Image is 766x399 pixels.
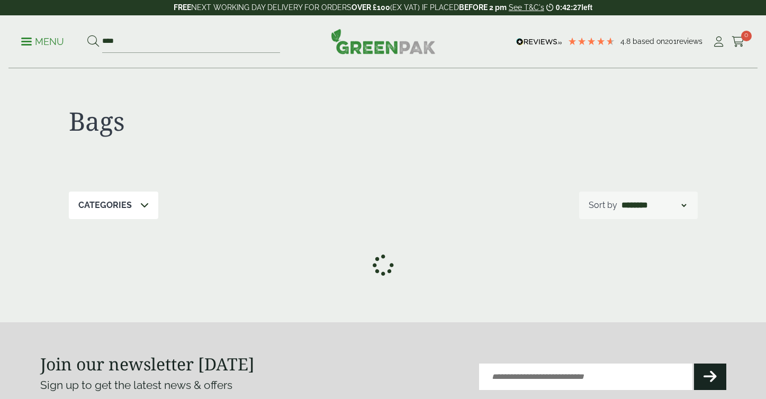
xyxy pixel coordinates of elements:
span: 0:42:27 [556,3,581,12]
img: GreenPak Supplies [331,29,436,54]
span: reviews [677,37,702,46]
p: Menu [21,35,64,48]
img: REVIEWS.io [516,38,562,46]
span: 4.8 [620,37,633,46]
a: 0 [732,34,745,50]
div: 4.79 Stars [567,37,615,46]
strong: FREE [174,3,191,12]
a: See T&C's [509,3,544,12]
span: 201 [665,37,677,46]
strong: OVER £100 [352,3,390,12]
p: Categories [78,199,132,212]
select: Shop order [619,199,688,212]
span: left [581,3,592,12]
span: 0 [741,31,752,41]
a: Menu [21,35,64,46]
i: My Account [712,37,725,47]
p: Sort by [589,199,617,212]
i: Cart [732,37,745,47]
span: Based on [633,37,665,46]
strong: Join our newsletter [DATE] [40,352,255,375]
strong: BEFORE 2 pm [459,3,507,12]
h1: Bags [69,106,383,137]
p: Sign up to get the latest news & offers [40,377,349,394]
